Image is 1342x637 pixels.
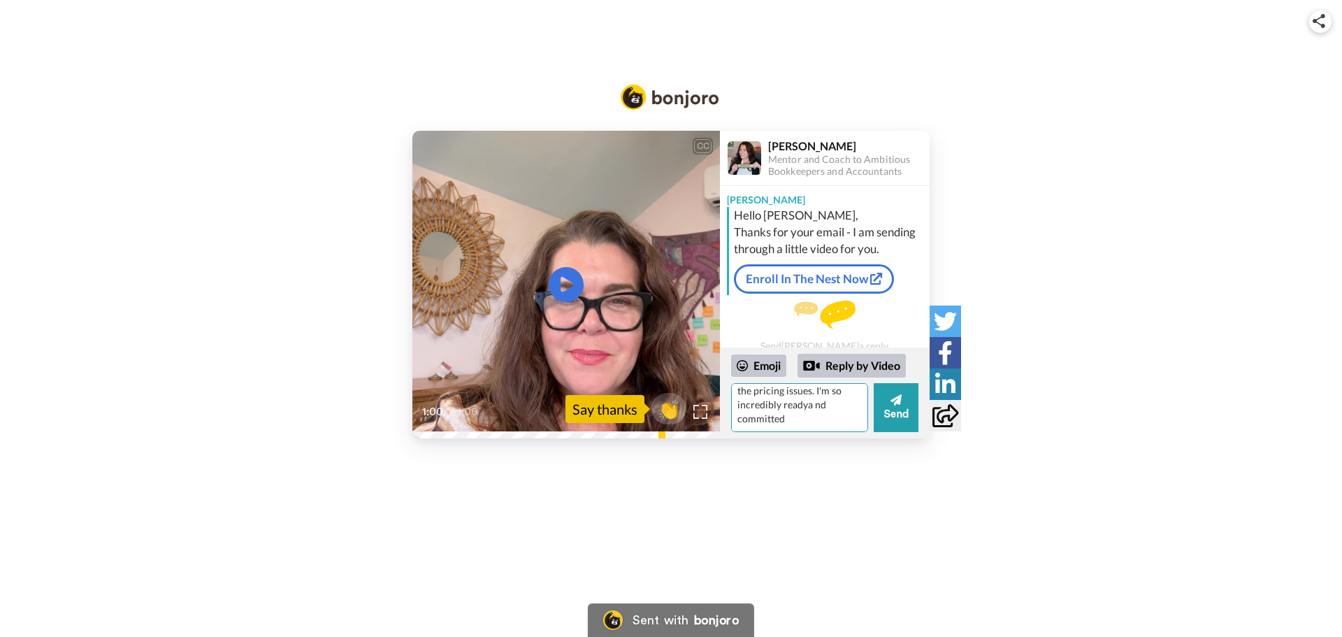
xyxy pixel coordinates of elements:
[798,354,906,378] div: Reply by Video
[457,403,482,420] span: 1:00
[874,383,918,432] button: Send
[720,186,930,207] div: [PERSON_NAME]
[422,403,447,420] span: 1:00
[731,355,786,377] div: Emoji
[734,264,894,294] a: Enroll In The Nest Now
[794,301,856,329] img: message.svg
[694,139,712,153] div: CC
[768,154,929,178] div: Mentor and Coach to Ambitious Bookkeepers and Accountants
[693,405,707,419] img: Full screen
[731,383,868,432] textarea: Thank you! My only hold-up is time and money (story of my life lol). And, I wanted to ask...not t...
[1313,14,1325,28] img: ic_share.svg
[651,393,686,424] button: 👏
[720,301,930,352] div: Send [PERSON_NAME] a reply.
[728,141,761,175] img: Profile Image
[651,398,686,420] span: 👏
[621,85,719,110] img: Bonjoro Logo
[768,139,929,152] div: [PERSON_NAME]
[734,207,926,257] div: Hello [PERSON_NAME], Thanks for your email - I am sending through a little video for you.
[803,357,820,374] div: Reply by Video
[565,395,644,423] div: Say thanks
[449,403,454,420] span: /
